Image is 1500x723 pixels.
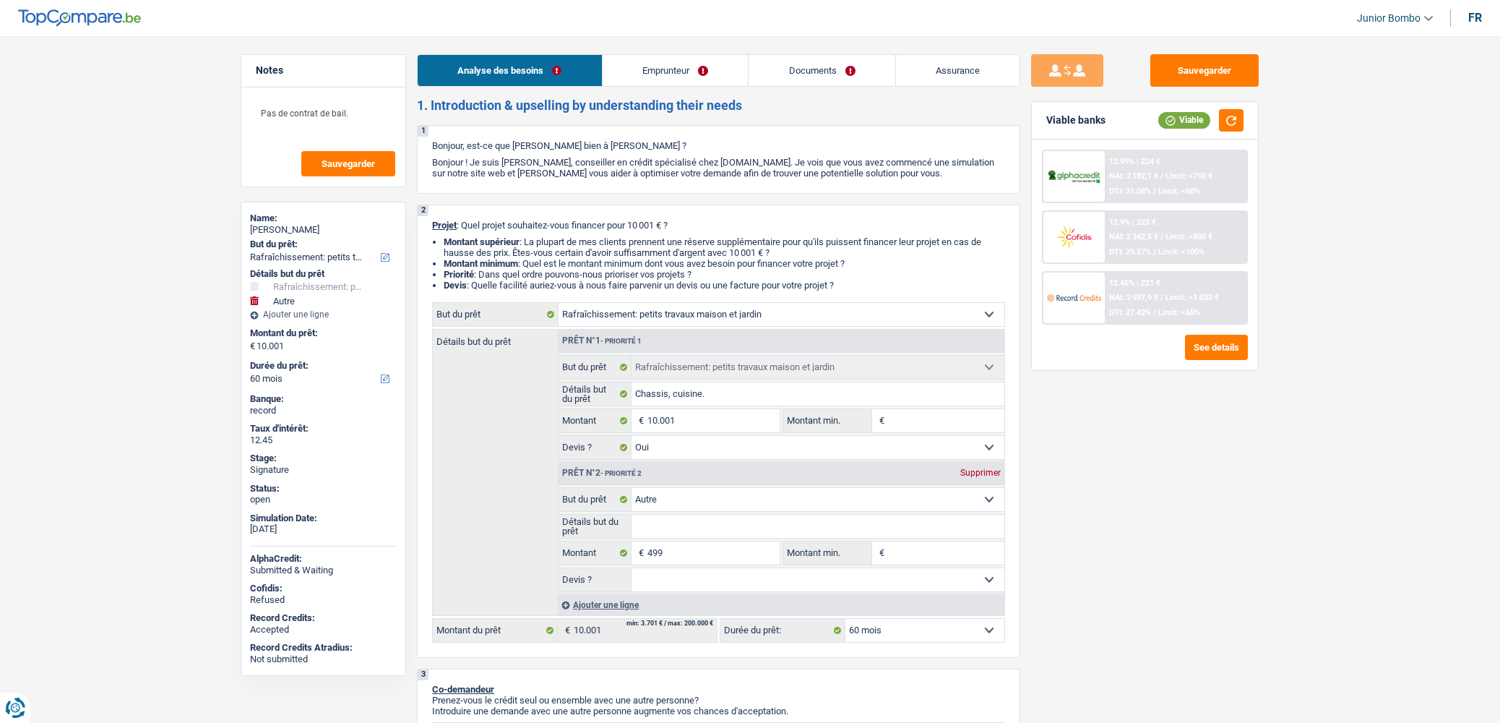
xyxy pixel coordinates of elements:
span: € [632,542,647,565]
label: Montant min. [783,409,871,432]
span: Limit: >1.033 € [1165,293,1219,302]
li: : Dans quel ordre pouvons-nous prioriser vos projets ? [444,269,1005,280]
span: - Priorité 1 [600,337,642,345]
label: Durée du prêt: [720,619,845,642]
div: Supprimer [957,469,1004,477]
div: Refused [250,594,397,606]
span: Limit: >750 € [1165,171,1212,181]
p: Bonjour ! Je suis [PERSON_NAME], conseiller en crédit spécialisé chez [DOMAIN_NAME]. Je vois que ... [432,157,1005,179]
span: / [1153,187,1156,196]
a: Assurance [896,55,1020,86]
div: Viable [1158,112,1210,128]
li: : Quel est le montant minimum dont vous avez besoin pour financer votre projet ? [444,258,1005,269]
label: Devis ? [559,436,632,459]
span: DTI: 27.42% [1109,308,1151,317]
label: But du prêt [559,356,632,379]
span: DTI: 29.57% [1109,247,1151,257]
span: € [558,619,574,642]
div: 3 [418,669,428,680]
span: € [250,341,255,352]
div: 1 [418,126,428,137]
div: Cofidis: [250,583,397,594]
label: But du prêt: [250,239,394,250]
label: Devis ? [559,568,632,591]
span: / [1160,293,1163,302]
div: [DATE] [250,523,397,535]
div: AlphaCredit: [250,553,397,565]
span: NAI: 2 182,1 € [1109,171,1158,181]
label: Détails but du prêt [559,382,632,406]
a: Emprunteur [603,55,749,86]
img: AlphaCredit [1047,168,1100,185]
label: But du prêt [559,488,632,511]
div: Ajouter une ligne [558,594,1004,615]
p: : Quel projet souhaitez-vous financer pour 10 001 € ? [432,220,1005,231]
span: NAI: 2 597,9 € [1109,293,1158,302]
div: Prêt n°2 [559,469,645,478]
li: : La plupart de mes clients prennent une réserve supplémentaire pour qu'ils puissent financer leu... [444,236,1005,258]
h5: Notes [256,64,391,77]
div: Détails but du prêt [250,268,397,280]
label: Montant [559,409,632,432]
p: Introduire une demande avec une autre personne augmente vos chances d'acceptation. [432,706,1005,716]
p: Bonjour, est-ce que [PERSON_NAME] bien à [PERSON_NAME] ? [432,140,1005,151]
img: TopCompare Logo [18,9,141,27]
label: Montant [559,542,632,565]
div: fr [1468,11,1482,25]
strong: Priorité [444,269,474,280]
span: Co-demandeur [432,684,494,695]
label: Montant du prêt [433,619,558,642]
strong: Montant supérieur [444,236,520,247]
span: Limit: <100% [1158,247,1204,257]
div: Banque: [250,393,397,405]
span: Projet [432,220,457,231]
div: Record Credits: [250,612,397,624]
div: Viable banks [1046,114,1105,127]
span: € [632,409,647,432]
label: But du prêt [433,303,559,326]
a: Junior Bombo [1345,7,1433,30]
div: Record Credits Atradius: [250,642,397,654]
span: € [872,409,888,432]
div: Ajouter une ligne [250,309,397,320]
p: Prenez-vous le crédit seul ou ensemble avec une autre personne? [432,695,1005,706]
div: Prêt n°1 [559,336,645,346]
div: [PERSON_NAME] [250,224,397,236]
h2: 1. Introduction & upselling by understanding their needs [417,98,1020,114]
span: Junior Bombo [1357,12,1421,25]
div: 12.45 [250,435,397,446]
button: Sauvegarder [301,151,395,176]
span: Limit: <65% [1158,308,1200,317]
button: See details [1185,335,1248,360]
span: / [1153,308,1156,317]
div: Taux d'intérêt: [250,423,397,435]
span: / [1160,171,1163,181]
div: record [250,405,397,416]
label: Détails but du prêt [433,330,558,346]
div: Simulation Date: [250,513,397,524]
div: Signature [250,464,397,476]
span: NAI: 2 342,5 € [1109,232,1158,241]
div: Stage: [250,453,397,464]
div: Status: [250,483,397,495]
span: Sauvegarder [322,159,375,168]
strong: Montant minimum [444,258,518,269]
span: / [1160,232,1163,241]
button: Sauvegarder [1150,54,1259,87]
div: 2 [418,205,428,216]
img: Cofidis [1047,223,1100,250]
div: Submitted & Waiting [250,565,397,576]
label: Détails but du prêt [559,515,632,538]
img: Record Credits [1047,284,1100,311]
span: € [872,542,888,565]
div: 12.99% | 224 € [1109,157,1160,166]
div: 12.45% | 221 € [1109,278,1160,288]
label: Montant du prêt: [250,328,394,339]
a: Documents [749,55,895,86]
a: Analyse des besoins [418,55,602,86]
div: min: 3.701 € / max: 200.000 € [626,620,713,627]
span: Devis [444,280,467,291]
li: : Quelle facilité auriez-vous à nous faire parvenir un devis ou une facture pour votre projet ? [444,280,1005,291]
div: Name: [250,213,397,224]
label: Durée du prêt: [250,360,394,372]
